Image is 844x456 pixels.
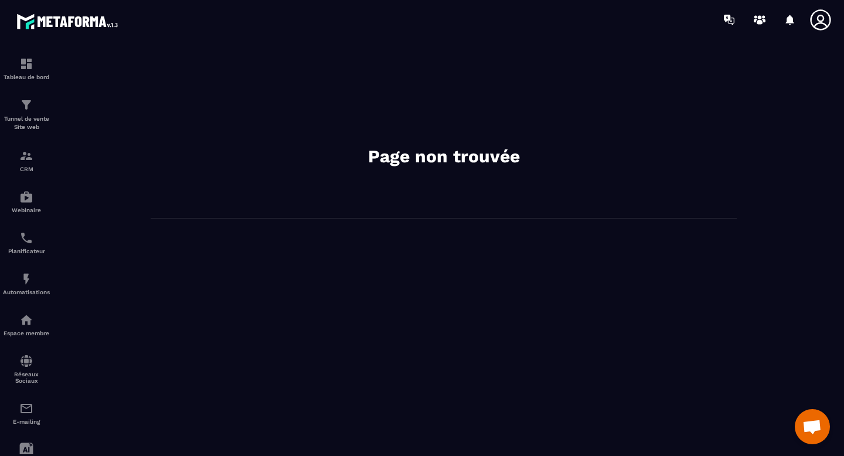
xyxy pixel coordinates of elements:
[3,115,50,131] p: Tunnel de vente Site web
[3,89,50,140] a: formationformationTunnel de vente Site web
[19,401,33,416] img: email
[3,248,50,254] p: Planificateur
[3,48,50,89] a: formationformationTableau de bord
[3,304,50,345] a: automationsautomationsEspace membre
[3,207,50,213] p: Webinaire
[19,57,33,71] img: formation
[795,409,830,444] div: Ouvrir le chat
[3,140,50,181] a: formationformationCRM
[3,74,50,80] p: Tableau de bord
[19,354,33,368] img: social-network
[19,149,33,163] img: formation
[3,166,50,172] p: CRM
[3,289,50,295] p: Automatisations
[3,222,50,263] a: schedulerschedulerPlanificateur
[3,393,50,434] a: emailemailE-mailing
[19,231,33,245] img: scheduler
[3,418,50,425] p: E-mailing
[3,330,50,336] p: Espace membre
[3,371,50,384] p: Réseaux Sociaux
[19,272,33,286] img: automations
[3,181,50,222] a: automationsautomationsWebinaire
[19,98,33,112] img: formation
[16,11,122,32] img: logo
[19,313,33,327] img: automations
[3,263,50,304] a: automationsautomationsAutomatisations
[3,345,50,393] a: social-networksocial-networkRéseaux Sociaux
[268,145,620,168] h2: Page non trouvée
[19,190,33,204] img: automations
